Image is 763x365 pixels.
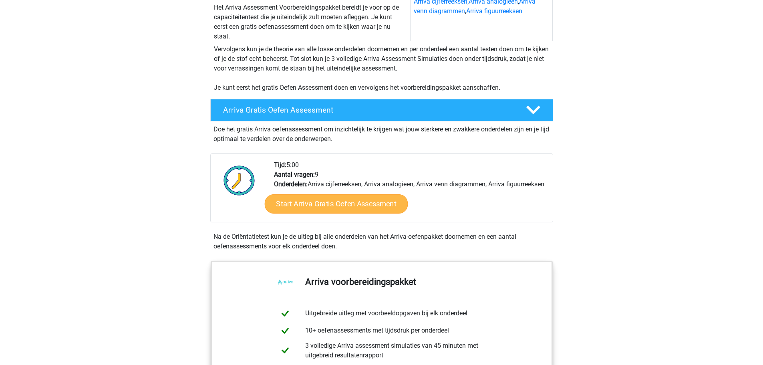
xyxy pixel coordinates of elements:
[466,7,522,15] a: Arriva figuurreeksen
[274,171,315,178] b: Aantal vragen:
[207,99,556,121] a: Arriva Gratis Oefen Assessment
[264,194,408,214] a: Start Arriva Gratis Oefen Assessment
[210,232,553,251] div: Na de Oriëntatietest kun je de uitleg bij alle onderdelen van het Arriva-oefenpakket doornemen en...
[219,160,260,200] img: Klok
[274,180,308,188] b: Onderdelen:
[268,160,552,222] div: 5:00 9 Arriva cijferreeksen, Arriva analogieen, Arriva venn diagrammen, Arriva figuurreeksen
[274,161,286,169] b: Tijd:
[223,105,513,115] h4: Arriva Gratis Oefen Assessment
[210,121,553,144] div: Doe het gratis Arriva oefenassessment om inzichtelijk te krijgen wat jouw sterkere en zwakkere on...
[211,44,553,93] div: Vervolgens kun je de theorie van alle losse onderdelen doornemen en per onderdeel een aantal test...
